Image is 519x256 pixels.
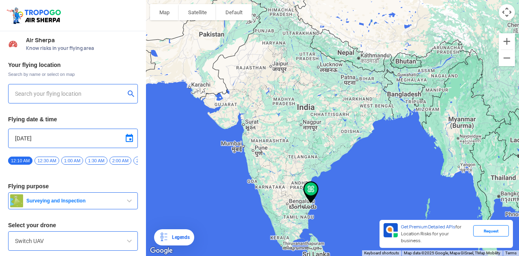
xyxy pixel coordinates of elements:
[61,157,83,165] span: 1:00 AM
[384,223,398,237] img: Premium APIs
[34,157,59,165] span: 12:30 AM
[499,33,515,49] button: Zoom in
[10,194,23,207] img: survey.png
[404,251,500,255] span: Map data ©2025 Google, Mapa GISrael, TMap Mobility
[150,4,179,20] button: Show street map
[8,222,138,228] h3: Select your drone
[23,198,124,204] span: Surveying and Inspection
[133,157,155,165] span: 2:30 AM
[364,250,399,256] button: Keyboard shortcuts
[85,157,107,165] span: 1:30 AM
[8,39,18,49] img: Risk Scores
[8,62,138,68] h3: Your flying location
[8,183,138,189] h3: Flying purpose
[401,224,455,230] span: Get Premium Detailed APIs
[169,232,189,242] div: Legends
[8,192,138,209] button: Surveying and Inspection
[8,157,32,165] span: 12:10 AM
[148,245,175,256] img: Google
[26,37,138,43] span: Air Sherpa
[8,116,138,122] h3: Flying date & time
[15,89,125,99] input: Search your flying location
[398,223,473,245] div: for Location Risks for your business.
[8,71,138,77] span: Search by name or select on map
[15,133,131,143] input: Select Date
[109,157,131,165] span: 2:00 AM
[15,236,131,246] input: Search by name or Brand
[505,251,517,255] a: Terms
[473,225,509,237] div: Request
[159,232,169,242] img: Legends
[148,245,175,256] a: Open this area in Google Maps (opens a new window)
[499,4,515,20] button: Map camera controls
[26,45,138,52] span: Know risks in your flying area
[6,6,64,25] img: ic_tgdronemaps.svg
[179,4,216,20] button: Show satellite imagery
[499,50,515,66] button: Zoom out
